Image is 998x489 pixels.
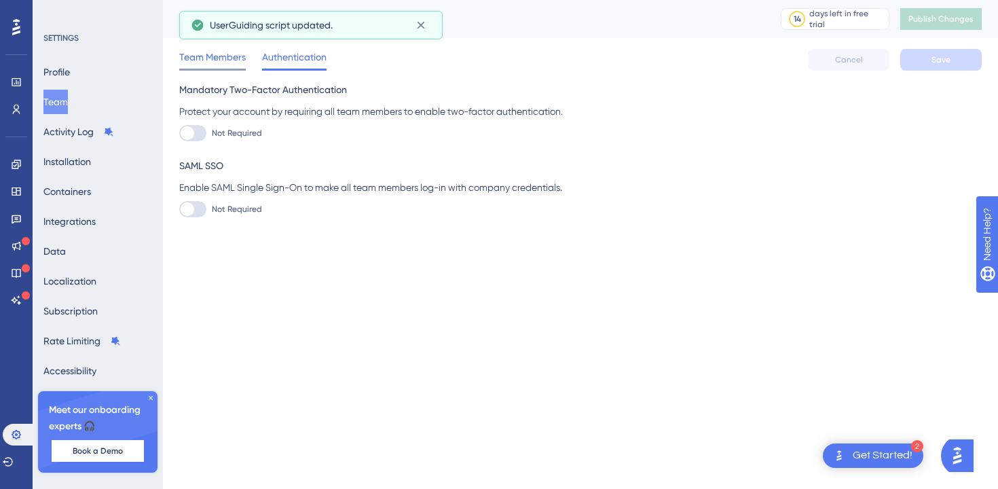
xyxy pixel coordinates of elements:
[210,17,333,33] span: UserGuiding script updated.
[43,299,98,323] button: Subscription
[52,440,144,462] button: Book a Demo
[179,49,246,65] span: Team Members
[809,8,885,30] div: days left in free trial
[179,158,982,174] div: SAML SSO
[49,402,147,435] span: Meet our onboarding experts 🎧
[808,49,889,71] button: Cancel
[43,329,121,353] button: Rate Limiting
[831,448,847,464] img: launcher-image-alternative-text
[794,14,801,24] div: 14
[212,128,262,139] span: Not Required
[43,209,96,234] button: Integrations
[179,103,982,120] div: Protect your account by requiring all team members to enable two-factor authentication.
[835,54,863,65] span: Cancel
[941,435,982,476] iframe: UserGuiding AI Assistant Launcher
[179,179,982,196] div: Enable SAML Single Sign-On to make all team members log-in with company credentials.
[43,179,91,204] button: Containers
[212,204,262,215] span: Not Required
[43,269,96,293] button: Localization
[43,90,68,114] button: Team
[908,14,974,24] span: Publish Changes
[43,149,91,174] button: Installation
[179,10,747,29] div: Team
[931,54,950,65] span: Save
[900,49,982,71] button: Save
[43,239,66,264] button: Data
[43,359,96,383] button: Accessibility
[73,446,123,456] span: Book a Demo
[900,8,982,30] button: Publish Changes
[823,443,923,468] div: Open Get Started! checklist, remaining modules: 2
[32,3,85,20] span: Need Help?
[179,81,982,98] div: Mandatory Two-Factor Authentication
[262,49,327,65] span: Authentication
[911,440,923,452] div: 2
[853,448,912,463] div: Get Started!
[43,33,153,43] div: SETTINGS
[43,60,70,84] button: Profile
[43,120,114,144] button: Activity Log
